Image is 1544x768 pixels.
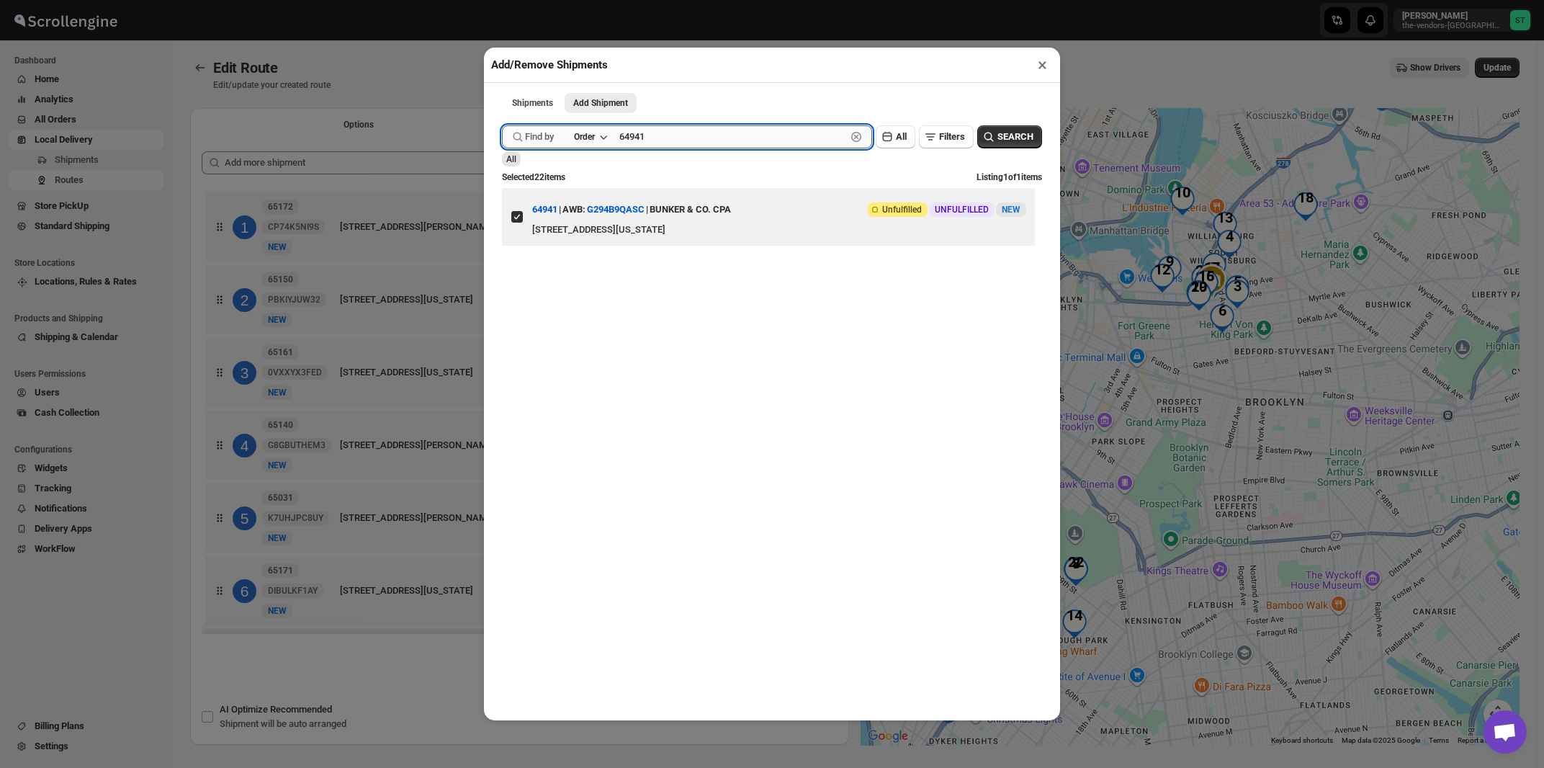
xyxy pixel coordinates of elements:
button: Order [565,127,615,147]
span: SEARCH [997,130,1033,144]
button: × [1032,55,1053,75]
h2: Add/Remove Shipments [491,58,608,72]
button: All [876,125,915,148]
button: Filters [919,125,974,148]
button: 64941 [532,204,557,215]
span: All [506,154,516,164]
span: Unfulfilled [882,204,922,215]
span: All [896,131,907,142]
span: Shipments [512,97,553,109]
div: Open chat [1484,710,1527,754]
div: [STREET_ADDRESS][US_STATE] [532,223,1026,237]
span: Filters [939,131,965,142]
div: Selected Shipments [190,140,849,640]
span: Listing 1 of 1 items [977,172,1042,182]
span: NEW [1002,205,1020,215]
button: G294B9QASC [587,204,645,215]
div: | | [532,197,731,223]
div: Order [574,131,595,143]
span: Add Shipment [573,97,628,109]
span: Find by [525,130,554,144]
button: Clear [849,130,863,144]
div: BUNKER & CO. CPA [650,197,731,223]
input: Enter value here [619,125,846,148]
span: UNFULFILLED [935,204,989,215]
span: AWB: [562,202,585,217]
span: Selected 22 items [502,172,565,182]
button: SEARCH [977,125,1042,148]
